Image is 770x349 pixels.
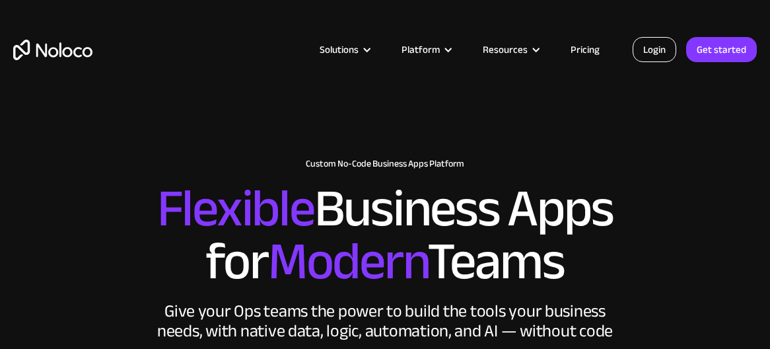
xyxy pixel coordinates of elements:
div: Resources [483,41,528,58]
a: Pricing [554,41,616,58]
div: Solutions [320,41,359,58]
a: Login [633,37,676,62]
a: Get started [686,37,757,62]
div: Resources [466,41,554,58]
div: Platform [385,41,466,58]
h1: Custom No-Code Business Apps Platform [13,159,757,169]
h2: Business Apps for Teams [13,182,757,288]
div: Solutions [303,41,385,58]
a: home [13,40,92,60]
div: Platform [402,41,440,58]
span: Modern [268,212,427,311]
div: Give your Ops teams the power to build the tools your business needs, with native data, logic, au... [154,301,616,341]
span: Flexible [157,159,314,258]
